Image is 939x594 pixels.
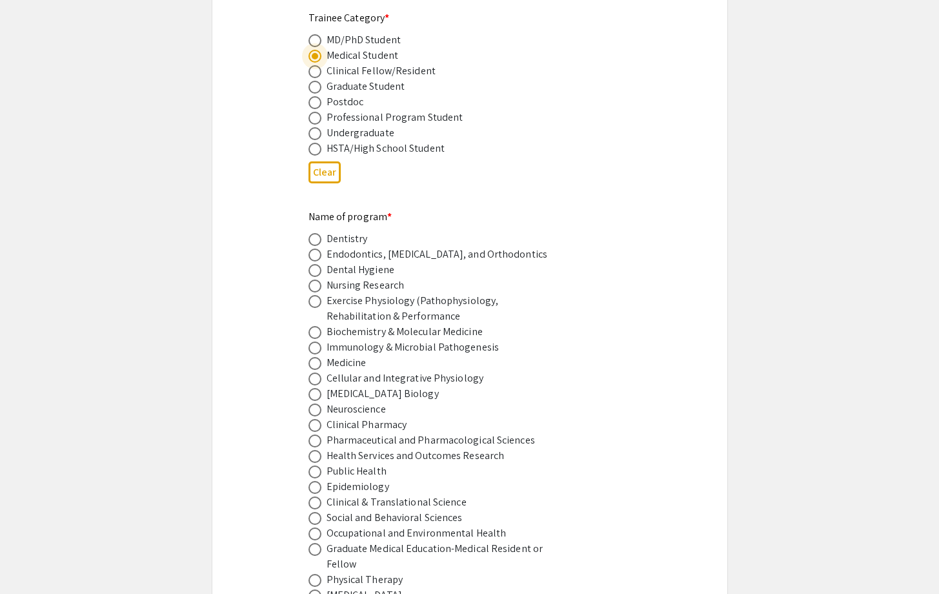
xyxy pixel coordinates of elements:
[308,161,341,183] button: Clear
[308,210,392,223] mat-label: Name of program
[327,231,368,247] div: Dentistry
[327,324,483,340] div: Biochemistry & Molecular Medicine
[327,262,394,278] div: Dental Hygiene
[327,417,407,433] div: Clinical Pharmacy
[327,479,389,495] div: Epidemiology
[327,79,405,94] div: Graduate Student
[327,141,445,156] div: HSTA/High School Student
[327,371,484,386] div: Cellular and Integrative Physiology
[327,386,439,402] div: [MEDICAL_DATA] Biology
[327,541,552,572] div: Graduate Medical Education-Medical Resident or Fellow
[327,433,535,448] div: Pharmaceutical and Pharmacological Sciences
[327,402,386,417] div: Neuroscience
[327,247,548,262] div: Endodontics, [MEDICAL_DATA], and Orthodontics
[327,526,507,541] div: Occupational and Environmental Health
[327,278,405,293] div: Nursing Research
[327,125,394,141] div: Undergraduate
[327,464,387,479] div: Public Health
[327,495,467,510] div: Clinical & Translational Science
[10,536,55,584] iframe: Chat
[327,448,505,464] div: Health Services and Outcomes Research
[327,355,367,371] div: Medicine
[308,11,390,25] mat-label: Trainee Category
[327,110,463,125] div: Professional Program Student
[327,94,364,110] div: Postdoc
[327,63,436,79] div: Clinical Fellow/Resident
[327,510,463,526] div: Social and Behavioral Sciences
[327,32,401,48] div: MD/PhD Student
[327,572,403,588] div: Physical Therapy
[327,48,399,63] div: Medical Student
[327,340,500,355] div: Immunology & Microbial Pathogenesis
[327,293,552,324] div: Exercise Physiology (Pathophysiology, Rehabilitation & Performance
